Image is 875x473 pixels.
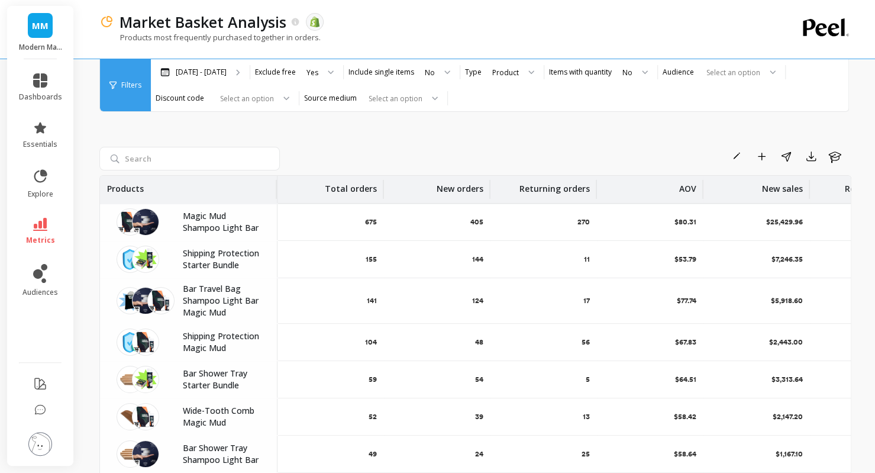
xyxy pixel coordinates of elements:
[32,19,49,33] span: MM
[19,92,62,102] span: dashboards
[19,43,62,52] p: Modern Mammals
[99,147,280,170] input: Search
[773,412,803,421] p: $2,147.20
[674,217,696,227] p: $80.31
[369,449,377,459] p: 49
[677,296,696,305] p: $77.74
[117,287,144,314] img: Bar_Travel_bag_a0713a0d-7678-40bc-8d25-718826a72ef2.png
[769,337,803,347] p: $2,443.00
[183,368,263,379] p: Bar Shower Tray
[99,15,114,29] img: header icon
[132,208,159,236] img: Bar_PDP_1.jpg
[176,67,227,77] p: [DATE] - [DATE]
[348,67,414,77] label: Include single items
[465,67,482,77] label: Type
[674,255,696,264] p: $53.79
[583,296,590,305] p: 17
[365,337,377,347] p: 104
[369,412,377,421] p: 52
[28,432,52,456] img: profile picture
[675,337,696,347] p: $67.83
[365,217,377,227] p: 675
[183,307,263,318] p: Magic Mud
[325,176,377,195] p: Total orders
[549,67,612,77] label: Items with quantity
[771,296,803,305] p: $5,918.60
[475,375,483,384] p: 54
[183,210,263,222] p: Magic Mud
[28,189,53,199] span: explore
[369,375,377,384] p: 59
[475,412,483,421] p: 39
[309,17,320,27] img: api.shopify.svg
[622,67,632,78] div: No
[183,342,263,354] p: Magic Mud
[475,337,483,347] p: 48
[147,287,175,314] img: Primary_image_pouch_bottle_459df861-6185-4718-8c35-c9dee95c4707.png
[183,405,263,417] p: Wide-Tooth Comb
[132,246,159,273] img: Starter_Bundle_12d36638-e38f-44a5-b6fb-a20feeec969b.png
[132,440,159,468] img: Bar_PDP_1.jpg
[99,32,321,43] p: Products most frequently purchased together in orders.
[472,296,483,305] p: 124
[492,67,519,78] div: Product
[183,379,263,391] p: Starter Bundle
[183,259,263,271] p: Starter Bundle
[117,246,144,273] img: shipping-protection-v2.png
[577,217,590,227] p: 270
[183,283,263,295] p: Bar Travel Bag
[183,295,263,307] p: Shampoo Light Bar
[132,366,159,393] img: Starter_Bundle_12d36638-e38f-44a5-b6fb-a20feeec969b.png
[120,12,286,32] p: Market Basket Analysis
[132,329,159,356] img: Primary_image_pouch_bottle_459df861-6185-4718-8c35-c9dee95c4707.png
[762,176,803,195] p: New sales
[367,296,377,305] p: 141
[183,442,263,454] p: Bar Shower Tray
[776,449,803,459] p: $1,167.10
[586,375,590,384] p: 5
[437,176,483,195] p: New orders
[679,176,696,195] p: AOV
[183,247,263,259] p: Shipping Protection
[23,140,57,149] span: essentials
[117,208,144,236] img: Primary_image_pouch_bottle_459df861-6185-4718-8c35-c9dee95c4707.png
[183,222,263,234] p: Shampoo Light Bar
[475,449,483,459] p: 24
[470,217,483,227] p: 405
[675,375,696,384] p: $64.51
[117,440,144,468] img: Tray.png
[674,412,696,421] p: $58.42
[107,176,144,195] p: Products
[132,403,159,430] img: Primary_image_pouch_bottle_459df861-6185-4718-8c35-c9dee95c4707.png
[771,255,803,264] p: $7,246.35
[519,176,590,195] p: Returning orders
[132,287,159,314] img: Bar_PDP_1.jpg
[582,449,590,459] p: 25
[121,81,141,90] span: Filters
[366,255,377,264] p: 155
[584,255,590,264] p: 11
[472,255,483,264] p: 144
[255,67,296,77] label: Exclude free
[306,67,318,78] div: Yes
[582,337,590,347] p: 56
[766,217,803,227] p: $25,429.96
[22,288,58,297] span: audiences
[26,236,55,245] span: metrics
[183,454,263,466] p: Shampoo Light Bar
[117,329,144,356] img: shipping-protection-v2.png
[425,67,435,78] div: No
[117,403,144,430] img: 6R_RB0bk.png
[583,412,590,421] p: 13
[183,330,263,342] p: Shipping Protection
[674,449,696,459] p: $58.64
[771,375,803,384] p: $3,313.64
[117,366,144,393] img: Tray.png
[183,417,263,429] p: Magic Mud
